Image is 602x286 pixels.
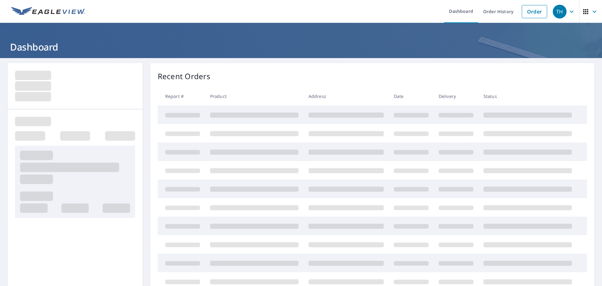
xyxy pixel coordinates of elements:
[304,87,389,105] th: Address
[205,87,304,105] th: Product
[553,5,567,19] div: TH
[8,40,594,53] h1: Dashboard
[158,71,210,82] p: Recent Orders
[522,5,547,18] a: Order
[434,87,478,105] th: Delivery
[478,87,577,105] th: Status
[11,7,85,16] img: EV Logo
[389,87,434,105] th: Date
[158,87,205,105] th: Report #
